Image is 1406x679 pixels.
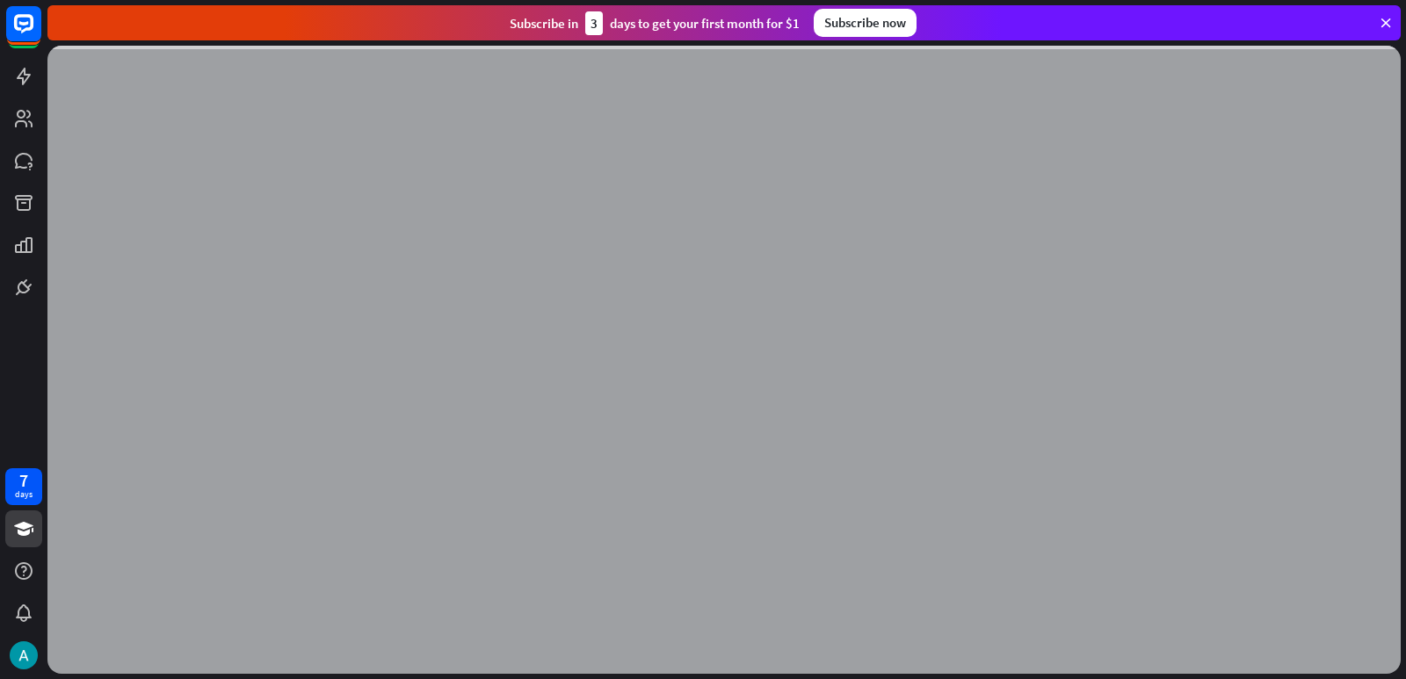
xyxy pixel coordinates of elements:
div: 3 [585,11,603,35]
div: Subscribe now [814,9,917,37]
div: Subscribe in days to get your first month for $1 [510,11,800,35]
div: 7 [19,473,28,488]
div: days [15,488,33,501]
a: 7 days [5,468,42,505]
